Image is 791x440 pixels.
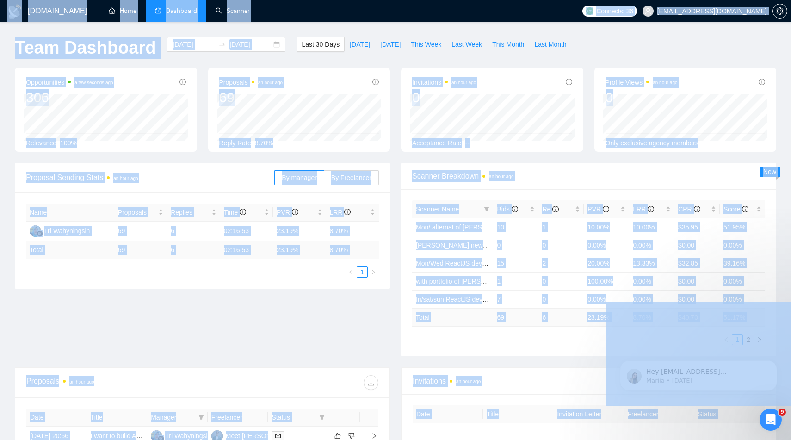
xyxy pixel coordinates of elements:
[416,205,459,213] span: Scanner Name
[14,58,171,89] div: message notification from Mariia, 2w ago. Hey jndhameliya203@gmail.com, Looks like your Upwork ag...
[364,379,378,386] span: download
[302,39,340,50] span: Last 30 Days
[512,206,518,212] span: info-circle
[538,308,584,326] td: 6
[26,241,114,259] td: Total
[26,139,56,147] span: Relevance
[173,39,215,50] input: Start date
[319,415,325,420] span: filter
[37,230,43,237] img: gigradar-bm.png
[779,409,786,416] span: 9
[412,139,462,147] span: Acceptance Rate
[720,290,765,308] td: 0.00%
[15,37,156,59] h1: Team Dashboard
[538,236,584,254] td: 0
[412,89,476,106] div: 0
[219,139,251,147] span: Reply Rate
[219,89,283,106] div: 69
[552,206,559,212] span: info-circle
[155,7,161,14] span: dashboard
[492,39,524,50] span: This Month
[330,209,351,216] span: LRR
[114,241,167,259] td: 69
[357,267,367,277] a: 1
[167,222,220,241] td: 6
[773,7,787,15] span: setting
[74,80,113,85] time: a few seconds ago
[21,67,36,81] img: Profile image for Mariia
[147,409,208,427] th: Manager
[151,412,195,422] span: Manager
[26,204,114,222] th: Name
[60,139,77,147] span: 100%
[759,79,765,85] span: info-circle
[91,432,250,440] a: I want to build AI interior design copilot and it's platform.
[273,241,326,259] td: 23.19 %
[674,290,720,308] td: $0.00
[584,290,629,308] td: 0.00%
[603,206,609,212] span: info-circle
[720,236,765,254] td: 0.00%
[720,218,765,236] td: 51.95%
[456,379,481,384] time: an hour ago
[674,272,720,290] td: $0.00
[538,272,584,290] td: 0
[220,241,273,259] td: 02:16:53
[166,7,197,15] span: Dashboard
[40,74,160,83] p: Message from Mariia, sent 2w ago
[584,218,629,236] td: 10.00%
[416,260,533,267] a: Mon/Wed ReactJS developer new_setup
[277,209,298,216] span: PVR
[629,272,674,290] td: 0.00%
[629,218,674,236] td: 10.00%
[606,77,678,88] span: Profile Views
[586,7,593,15] img: upwork-logo.png
[292,209,298,215] span: info-circle
[416,278,548,285] span: with portfolio of [PERSON_NAME] new_setup
[258,80,283,85] time: an hour ago
[412,308,493,326] td: Total
[493,290,538,308] td: 7
[645,8,651,14] span: user
[7,4,22,19] img: logo
[229,39,272,50] input: End date
[375,37,406,52] button: [DATE]
[371,269,376,275] span: right
[606,302,791,406] iframe: To enrich screen reader interactions, please activate Accessibility in Grammarly extension settings
[114,222,167,241] td: 69
[364,433,377,439] span: right
[451,80,476,85] time: an hour ago
[326,222,379,241] td: 8.70%
[372,79,379,85] span: info-circle
[584,308,629,326] td: 23.19 %
[648,206,654,212] span: info-circle
[346,266,357,278] li: Previous Page
[416,223,549,231] a: Mon/ alternat of [PERSON_NAME] new_setup
[30,227,90,234] a: TTri Wahyningsih
[497,205,518,213] span: Bids
[413,375,765,387] span: Invitations
[26,375,203,390] div: Proposals
[411,39,441,50] span: This Week
[44,226,90,236] div: Tri Wahyningsih
[413,405,483,423] th: Date
[114,204,167,222] th: Proposals
[723,205,748,213] span: Score
[720,272,765,290] td: 0.00%
[364,375,378,390] button: download
[493,254,538,272] td: 15
[674,218,720,236] td: $35.95
[368,266,379,278] li: Next Page
[26,77,113,88] span: Opportunities
[465,139,470,147] span: --
[584,236,629,254] td: 0.00%
[348,269,354,275] span: left
[348,432,355,440] span: dislike
[282,174,316,181] span: By manager
[118,207,156,217] span: Proposals
[772,7,787,15] a: setting
[694,206,700,212] span: info-circle
[493,272,538,290] td: 1
[40,65,160,74] p: Hey [EMAIL_ADDRESS][DOMAIN_NAME], Looks like your Upwork agency Codesprint Consulting ran out of ...
[220,222,273,241] td: 02:16:53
